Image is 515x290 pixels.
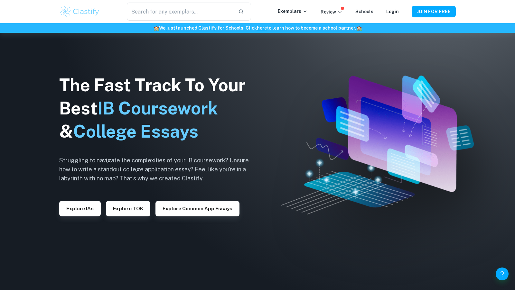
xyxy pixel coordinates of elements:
span: IB Coursework [98,98,218,118]
h6: Struggling to navigate the complexities of your IB coursework? Unsure how to write a standout col... [59,156,259,183]
span: College Essays [73,121,198,141]
a: here [257,25,267,31]
a: Schools [355,9,373,14]
button: JOIN FOR FREE [412,6,456,17]
a: Explore TOK [106,205,150,211]
p: Exemplars [278,8,308,15]
h6: We just launched Clastify for Schools. Click to learn how to become a school partner. [1,24,514,32]
h1: The Fast Track To Your Best & [59,74,259,143]
input: Search for any exemplars... [127,3,233,21]
a: Explore IAs [59,205,101,211]
button: Explore TOK [106,201,150,216]
a: Explore Common App essays [155,205,239,211]
button: Explore Common App essays [155,201,239,216]
span: 🏫 [154,25,159,31]
button: Explore IAs [59,201,101,216]
button: Help and Feedback [496,267,509,280]
img: Clastify hero [281,76,474,215]
p: Review [321,8,342,15]
img: Clastify logo [59,5,100,18]
a: Login [386,9,399,14]
span: 🏫 [356,25,362,31]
